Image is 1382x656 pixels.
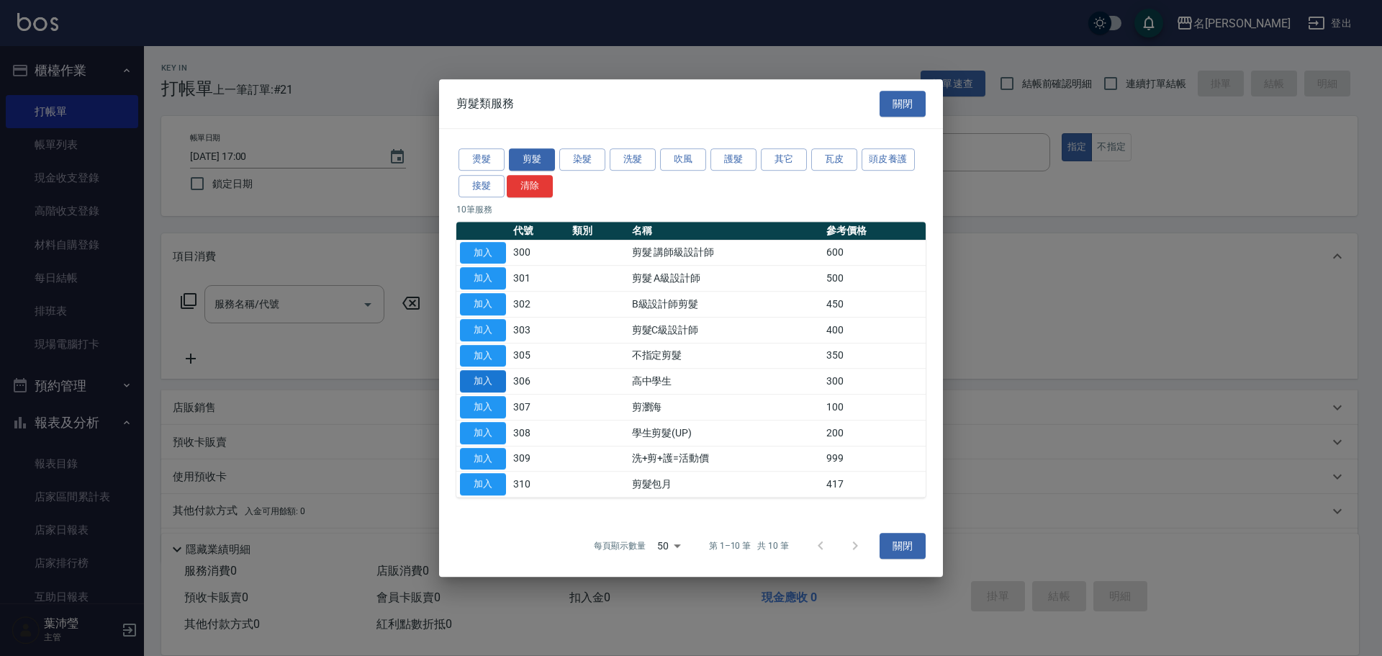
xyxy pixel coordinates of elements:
td: 洗+剪+護=活動價 [628,446,823,472]
button: 加入 [460,345,506,367]
td: 500 [823,266,926,292]
td: 303 [510,317,569,343]
td: 剪瀏海 [628,395,823,421]
th: 參考價格 [823,222,926,241]
button: 關閉 [880,91,926,117]
td: 剪髮C級設計師 [628,317,823,343]
button: 加入 [460,242,506,264]
button: 洗髮 [610,148,656,171]
button: 加入 [460,319,506,341]
button: 瓦皮 [811,148,857,171]
td: 200 [823,420,926,446]
td: 307 [510,395,569,421]
button: 加入 [460,396,506,418]
p: 10 筆服務 [456,203,926,216]
button: 加入 [460,293,506,315]
td: 301 [510,266,569,292]
button: 清除 [507,175,553,197]
p: 第 1–10 筆 共 10 筆 [709,539,789,552]
button: 剪髮 [509,148,555,171]
td: 600 [823,240,926,266]
td: 100 [823,395,926,421]
button: 染髮 [559,148,605,171]
td: 不指定剪髮 [628,343,823,369]
button: 吹風 [660,148,706,171]
th: 代號 [510,222,569,241]
td: 310 [510,472,569,498]
td: 308 [510,420,569,446]
button: 加入 [460,370,506,392]
td: 999 [823,446,926,472]
p: 每頁顯示數量 [594,539,646,552]
th: 類別 [569,222,628,241]
button: 加入 [460,473,506,495]
td: 309 [510,446,569,472]
td: 剪髮 講師級設計師 [628,240,823,266]
td: 302 [510,292,569,318]
button: 燙髮 [459,148,505,171]
button: 關閉 [880,533,926,560]
span: 剪髮類服務 [456,96,514,111]
td: 400 [823,317,926,343]
button: 加入 [460,422,506,444]
td: 300 [823,369,926,395]
button: 接髮 [459,175,505,197]
button: 加入 [460,448,506,470]
div: 50 [651,526,686,565]
td: 剪髮包月 [628,472,823,498]
td: 學生剪髮(UP) [628,420,823,446]
td: 306 [510,369,569,395]
button: 頭皮養護 [862,148,915,171]
td: 高中學生 [628,369,823,395]
td: 剪髮 A級設計師 [628,266,823,292]
td: 417 [823,472,926,498]
button: 其它 [761,148,807,171]
button: 加入 [460,267,506,289]
td: 300 [510,240,569,266]
button: 護髮 [710,148,757,171]
th: 名稱 [628,222,823,241]
td: 305 [510,343,569,369]
td: 450 [823,292,926,318]
td: B級設計師剪髮 [628,292,823,318]
td: 350 [823,343,926,369]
